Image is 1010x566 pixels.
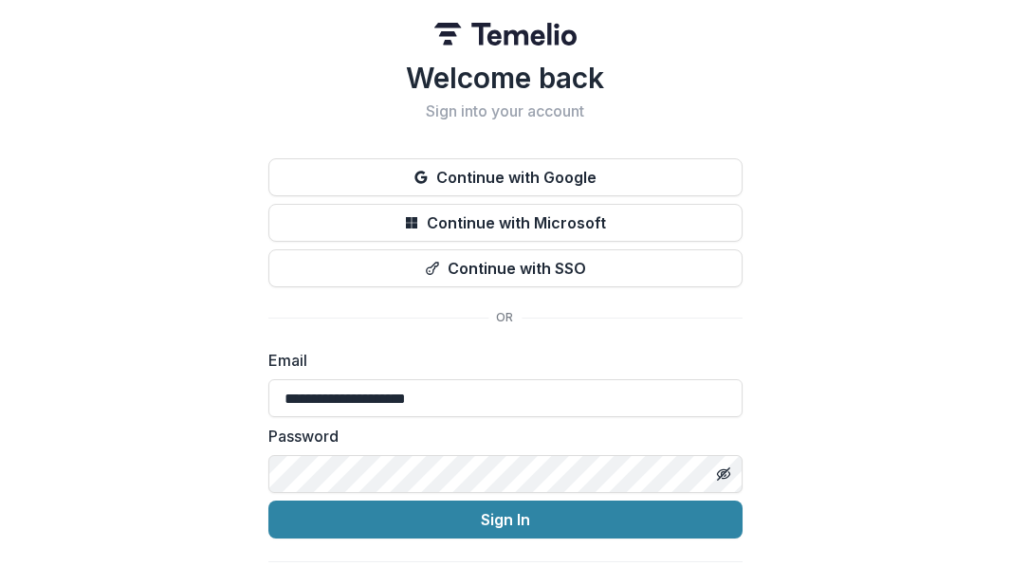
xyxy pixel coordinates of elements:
[268,158,743,196] button: Continue with Google
[268,249,743,287] button: Continue with SSO
[268,61,743,95] h1: Welcome back
[268,204,743,242] button: Continue with Microsoft
[268,425,731,447] label: Password
[268,349,731,372] label: Email
[708,459,739,489] button: Toggle password visibility
[268,501,743,539] button: Sign In
[268,102,743,120] h2: Sign into your account
[434,23,577,46] img: Temelio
